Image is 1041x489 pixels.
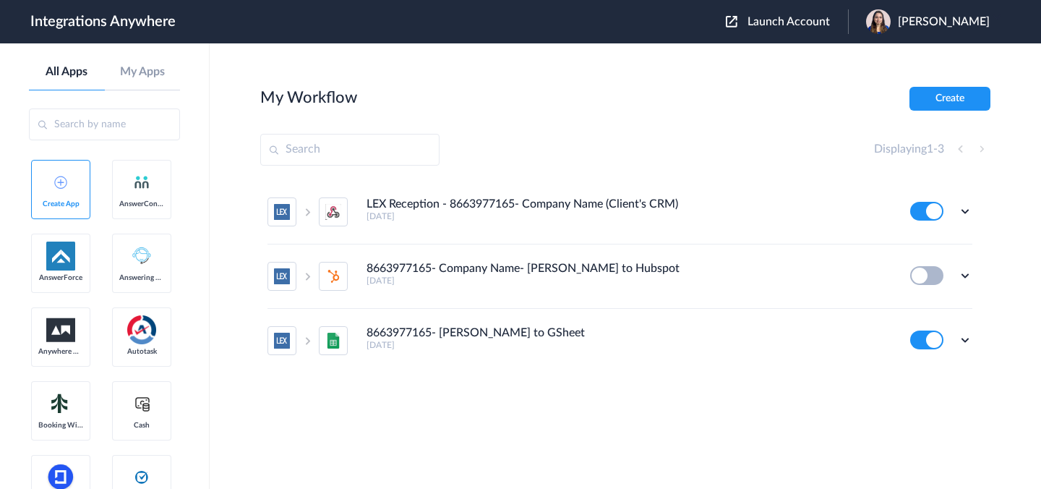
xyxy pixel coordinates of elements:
[866,9,891,34] img: 2af217df-18b2-4e4c-9b32-498ee3b53f90.jpeg
[898,15,990,29] span: [PERSON_NAME]
[38,347,83,356] span: Anywhere Works
[105,65,181,79] a: My Apps
[133,395,151,412] img: cash-logo.svg
[119,347,164,356] span: Autotask
[127,315,156,344] img: autotask.png
[38,200,83,208] span: Create App
[119,273,164,282] span: Answering Service
[927,143,933,155] span: 1
[367,340,891,350] h5: [DATE]
[127,242,156,271] img: Answering_service.png
[260,134,440,166] input: Search
[38,273,83,282] span: AnswerForce
[726,16,737,27] img: launch-acct-icon.svg
[747,16,830,27] span: Launch Account
[29,65,105,79] a: All Apps
[367,197,678,211] h4: LEX Reception - 8663977165- Company Name (Client's CRM)
[938,143,944,155] span: 3
[367,211,891,221] h5: [DATE]
[909,87,990,111] button: Create
[38,421,83,430] span: Booking Widget
[119,421,164,430] span: Cash
[367,276,891,286] h5: [DATE]
[133,174,150,191] img: answerconnect-logo.svg
[260,88,357,107] h2: My Workflow
[726,15,848,29] button: Launch Account
[30,13,176,30] h1: Integrations Anywhere
[46,242,75,271] img: af-app-logo.svg
[46,391,75,417] img: Setmore_Logo.svg
[29,109,180,140] input: Search by name
[874,143,944,156] h4: Displaying -
[119,200,164,208] span: AnswerConnect
[367,262,680,276] h4: 8663977165- Company Name- [PERSON_NAME] to Hubspot
[133,469,150,486] img: clio-logo.svg
[367,326,585,340] h4: 8663977165- [PERSON_NAME] to GSheet
[54,176,67,189] img: add-icon.svg
[46,318,75,342] img: aww.png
